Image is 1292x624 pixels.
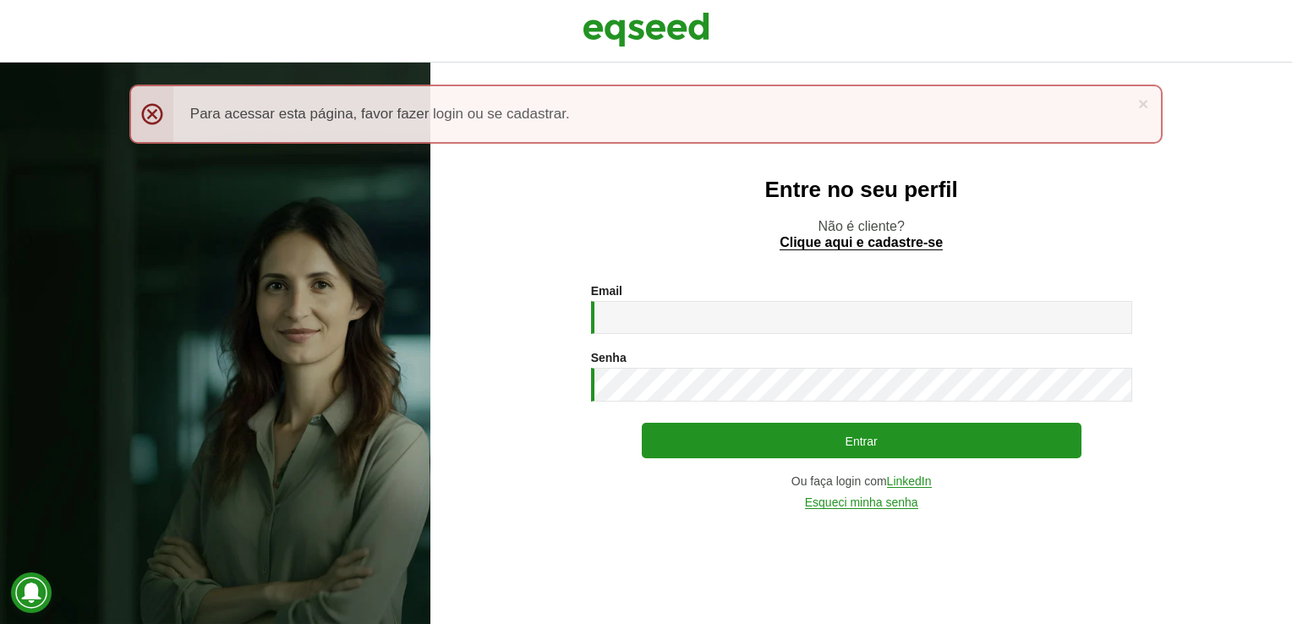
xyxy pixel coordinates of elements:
a: × [1138,95,1148,112]
div: Para acessar esta página, favor fazer login ou se cadastrar. [129,85,1163,144]
a: LinkedIn [887,475,932,488]
button: Entrar [642,423,1081,458]
h2: Entre no seu perfil [464,178,1258,202]
label: Email [591,285,622,297]
div: Ou faça login com [591,475,1132,488]
a: Esqueci minha senha [805,496,918,509]
img: EqSeed Logo [583,8,709,51]
label: Senha [591,352,627,364]
a: Clique aqui e cadastre-se [780,236,943,250]
p: Não é cliente? [464,218,1258,250]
